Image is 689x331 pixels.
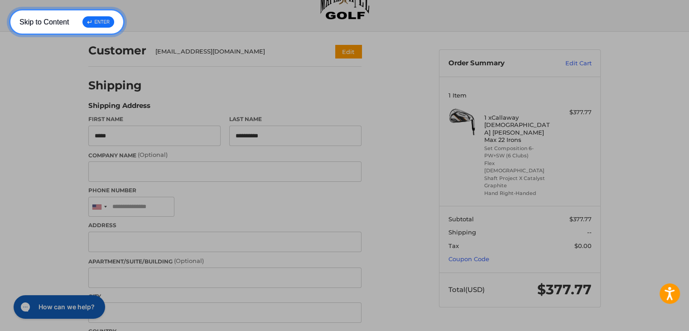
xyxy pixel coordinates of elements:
[448,92,592,99] h3: 1 Item
[89,197,110,217] div: United States: +1
[88,257,361,266] label: Apartment/Suite/Building
[155,47,318,56] div: [EMAIL_ADDRESS][DOMAIN_NAME]
[569,215,592,223] span: $377.77
[335,45,361,58] button: Edit
[448,255,489,263] a: Coupon Code
[88,44,146,58] h2: Customer
[484,160,554,175] li: Flex [DEMOGRAPHIC_DATA]
[448,59,546,68] h3: Order Summary
[229,115,361,123] label: Last Name
[556,108,592,117] div: $377.77
[546,59,592,68] a: Edit Cart
[88,186,361,195] label: Phone Number
[88,78,142,92] h2: Shipping
[174,257,204,264] small: (Optional)
[448,285,485,294] span: Total (USD)
[537,281,592,298] span: $377.77
[88,115,221,123] label: First Name
[484,175,554,190] li: Shaft Project X Catalyst Graphite
[448,242,459,249] span: Tax
[484,145,554,160] li: Set Composition 6-PW+SW (6 Clubs)
[88,151,361,160] label: Company Name
[88,221,361,229] label: Address
[448,229,476,236] span: Shipping
[484,114,554,143] h4: 1 x Callaway [DEMOGRAPHIC_DATA] [PERSON_NAME] Max 22 Irons
[574,242,592,249] span: $0.00
[138,151,168,158] small: (Optional)
[448,215,474,223] span: Subtotal
[88,101,150,115] legend: Shipping Address
[587,229,592,236] span: --
[88,292,361,301] label: City
[484,190,554,197] li: Hand Right-Handed
[9,292,107,322] iframe: Gorgias live chat messenger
